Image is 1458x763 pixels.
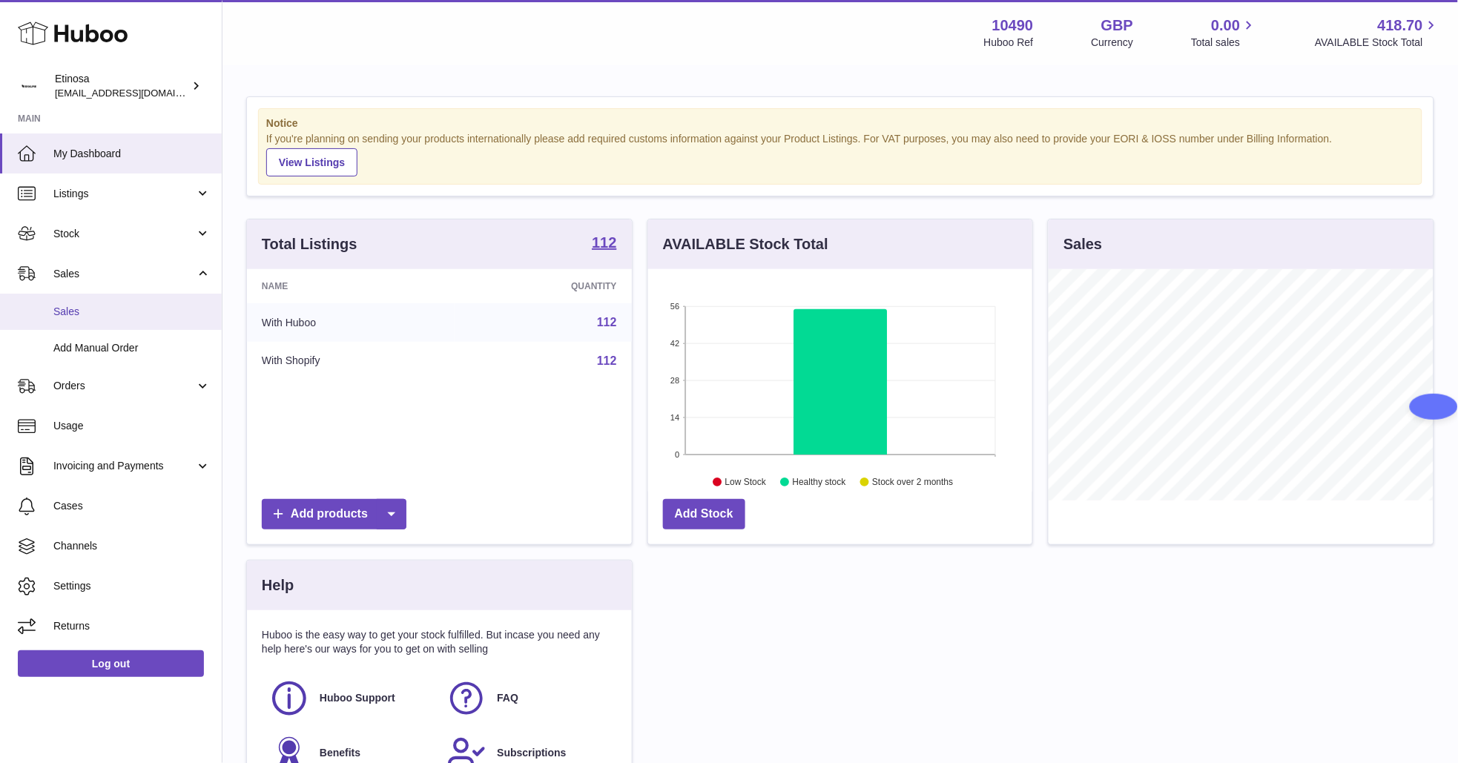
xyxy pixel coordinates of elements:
span: Orders [53,379,195,393]
a: 112 [592,235,616,253]
strong: Notice [266,116,1414,131]
h3: Sales [1063,234,1102,254]
a: 112 [597,354,617,367]
div: Huboo Ref [984,36,1034,50]
a: 418.70 AVAILABLE Stock Total [1315,16,1440,50]
span: Invoicing and Payments [53,459,195,473]
text: Low Stock [725,477,767,487]
span: Sales [53,305,211,319]
span: Channels [53,539,211,553]
span: Subscriptions [497,746,566,760]
span: [EMAIL_ADDRESS][DOMAIN_NAME] [55,87,218,99]
text: 42 [670,339,679,348]
span: Add Manual Order [53,341,211,355]
th: Quantity [455,269,632,303]
span: Total sales [1191,36,1257,50]
text: 28 [670,376,679,385]
text: 14 [670,413,679,422]
a: Add products [262,499,406,529]
div: If you're planning on sending your products internationally please add required customs informati... [266,132,1414,176]
text: 56 [670,302,679,311]
strong: GBP [1101,16,1133,36]
span: 0.00 [1212,16,1241,36]
a: 112 [597,316,617,328]
span: 418.70 [1378,16,1423,36]
td: With Shopify [247,342,455,380]
span: Returns [53,619,211,633]
text: Healthy stock [793,477,847,487]
div: Etinosa [55,72,188,100]
span: Cases [53,499,211,513]
text: Stock over 2 months [872,477,953,487]
text: 0 [675,450,679,459]
a: Add Stock [663,499,745,529]
a: FAQ [446,678,609,719]
span: Listings [53,187,195,201]
span: Settings [53,579,211,593]
th: Name [247,269,455,303]
a: 0.00 Total sales [1191,16,1257,50]
span: Huboo Support [320,691,395,705]
span: My Dashboard [53,147,211,161]
strong: 10490 [992,16,1034,36]
a: View Listings [266,148,357,176]
span: Stock [53,227,195,241]
span: FAQ [497,691,518,705]
span: Benefits [320,746,360,760]
strong: 112 [592,235,616,250]
span: Sales [53,267,195,281]
img: Wolphuk@gmail.com [18,75,40,97]
h3: Help [262,575,294,595]
div: Currency [1092,36,1134,50]
a: Log out [18,650,204,677]
span: Usage [53,419,211,433]
td: With Huboo [247,303,455,342]
a: Huboo Support [269,678,432,719]
p: Huboo is the easy way to get your stock fulfilled. But incase you need any help here's our ways f... [262,628,617,656]
h3: AVAILABLE Stock Total [663,234,828,254]
span: AVAILABLE Stock Total [1315,36,1440,50]
h3: Total Listings [262,234,357,254]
